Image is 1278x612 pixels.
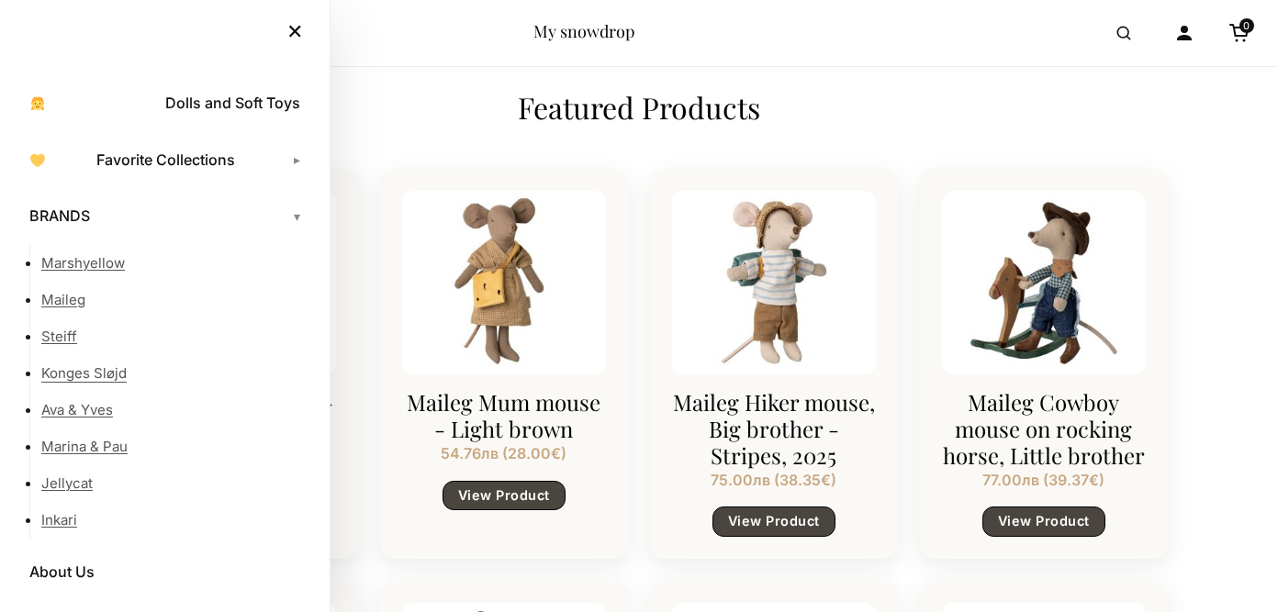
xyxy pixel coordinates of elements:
a: About Us [18,550,311,595]
span: € [822,471,832,489]
a: Inkari [41,502,311,539]
span: лв [754,471,771,489]
a: Account [1164,13,1205,53]
img: 👧 [30,96,45,111]
span: ( ) [775,471,837,489]
a: BRANDS [18,194,311,239]
a: View Product [712,506,835,536]
button: Close menu [269,9,320,50]
span: 0 [1239,18,1254,33]
a: Ava & Yves [41,392,311,428]
span: € [552,444,562,462]
a: Favorite Collections [18,138,311,184]
h2: Featured Products [110,90,1168,125]
span: ( ) [503,444,567,462]
img: 💛 [30,153,45,168]
a: My snowdrop [533,20,634,42]
span: 38.35 [780,471,832,489]
a: Dolls and Soft Toys [18,81,311,127]
span: лв [1023,471,1040,489]
a: Steiff [41,318,311,355]
a: Konges Sløjd [41,355,311,392]
span: 28.00 [509,444,562,462]
span: 77.00 [983,471,1040,489]
span: 54.76 [442,444,499,462]
a: Marshyellow [41,245,311,282]
span: лв [482,444,499,462]
a: Cart [1219,13,1260,53]
h3: Maileg Mum mouse - Light brown [402,389,606,442]
a: View Product [982,506,1105,536]
span: 75.00 [712,471,771,489]
a: Maileg [41,282,311,318]
a: Jellycat [41,465,311,502]
span: 39.37 [1049,471,1100,489]
h3: Maileg Hiker mouse, Big brother - Stripes, 2025 [672,389,876,468]
a: Marina & Pau [41,428,311,465]
a: View Product [443,481,566,510]
button: Open search [1098,7,1149,59]
span: € [1090,471,1100,489]
h3: Maileg Cowboy mouse on rocking horse, Little brother [942,389,1146,468]
span: ( ) [1044,471,1105,489]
